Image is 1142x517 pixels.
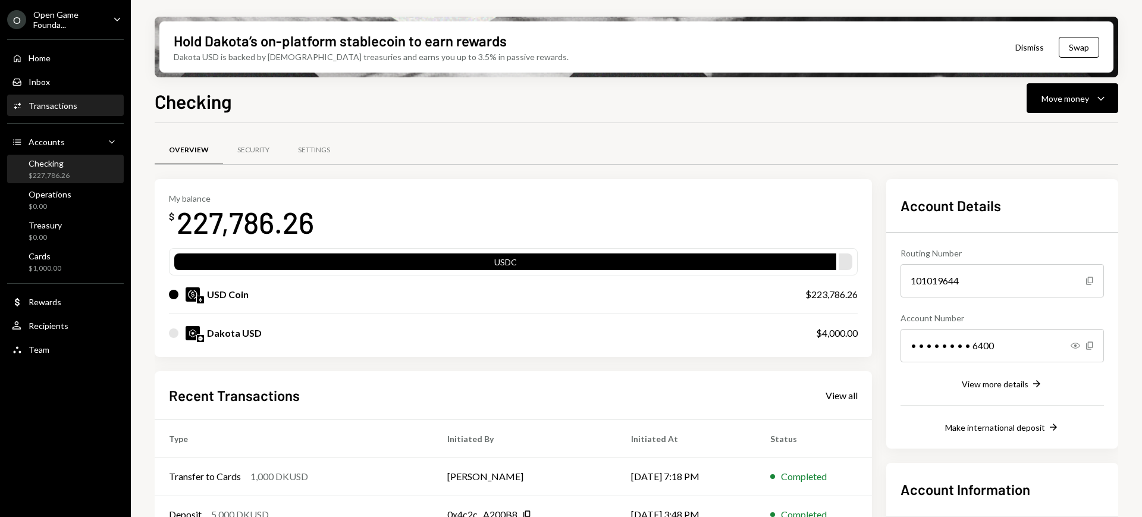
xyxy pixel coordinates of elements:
div: Cards [29,251,61,261]
th: Initiated At [617,419,756,458]
th: Initiated By [433,419,617,458]
h1: Checking [155,89,232,113]
img: USDC [186,287,200,302]
a: Inbox [7,71,124,92]
div: Completed [781,469,827,484]
a: Overview [155,135,223,165]
div: Settings [298,145,330,155]
a: View all [826,388,858,402]
div: $223,786.26 [805,287,858,302]
a: Recipients [7,315,124,336]
div: Move money [1041,92,1089,105]
div: Accounts [29,137,65,147]
div: Transfer to Cards [169,469,241,484]
div: Transactions [29,101,77,111]
button: Make international deposit [945,421,1059,434]
div: Open Game Founda... [33,10,103,30]
a: Rewards [7,291,124,312]
div: 1,000 DKUSD [250,469,308,484]
th: Status [756,419,872,458]
div: Inbox [29,77,50,87]
a: Transactions [7,95,124,116]
a: Home [7,47,124,68]
div: Account Number [901,312,1104,324]
div: Make international deposit [945,422,1045,433]
div: Hold Dakota’s on-platform stablecoin to earn rewards [174,31,507,51]
div: 227,786.26 [177,203,314,241]
td: [DATE] 7:18 PM [617,458,756,496]
div: • • • • • • • • 6400 [901,329,1104,362]
div: Checking [29,158,70,168]
button: View more details [962,378,1043,391]
div: $227,786.26 [29,171,70,181]
div: 101019644 [901,264,1104,297]
div: Operations [29,189,71,199]
a: Cards$1,000.00 [7,247,124,276]
td: [PERSON_NAME] [433,458,617,496]
a: Checking$227,786.26 [7,155,124,183]
div: Home [29,53,51,63]
a: Settings [284,135,344,165]
img: DKUSD [186,326,200,340]
div: My balance [169,193,314,203]
div: $1,000.00 [29,264,61,274]
img: ethereum-mainnet [197,296,204,303]
div: O [7,10,26,29]
h2: Account Information [901,480,1104,499]
div: $4,000.00 [816,326,858,340]
div: USD Coin [207,287,249,302]
div: Treasury [29,220,62,230]
a: Team [7,339,124,360]
div: Routing Number [901,247,1104,259]
div: Overview [169,145,209,155]
button: Dismiss [1000,33,1059,61]
a: Accounts [7,131,124,152]
th: Type [155,419,433,458]
div: $ [169,211,174,223]
div: Recipients [29,321,68,331]
h2: Account Details [901,196,1104,215]
button: Move money [1027,83,1118,113]
div: $0.00 [29,202,71,212]
img: base-mainnet [197,335,204,342]
div: Security [237,145,269,155]
div: $0.00 [29,233,62,243]
div: Dakota USD [207,326,262,340]
a: Operations$0.00 [7,186,124,214]
a: Security [223,135,284,165]
div: USDC [174,256,836,272]
button: Swap [1059,37,1099,58]
div: Rewards [29,297,61,307]
div: View more details [962,379,1028,389]
h2: Recent Transactions [169,386,300,405]
div: View all [826,390,858,402]
div: Team [29,344,49,355]
div: Dakota USD is backed by [DEMOGRAPHIC_DATA] treasuries and earns you up to 3.5% in passive rewards. [174,51,569,63]
a: Treasury$0.00 [7,217,124,245]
